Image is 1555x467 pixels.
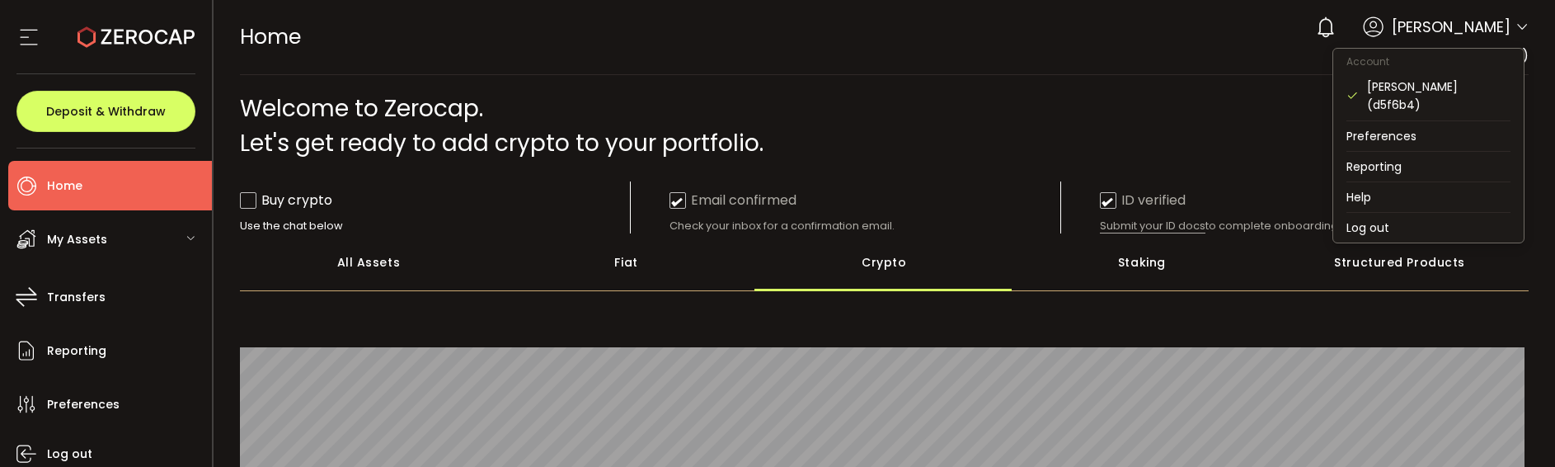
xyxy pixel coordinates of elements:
button: Deposit & Withdraw [16,91,195,132]
span: [PERSON_NAME] (d5f6b4) [1355,46,1529,65]
iframe: Chat Widget [1363,289,1555,467]
div: ID verified [1100,190,1186,210]
span: Home [47,174,82,198]
span: Reporting [47,339,106,363]
li: Help [1333,182,1524,212]
li: Preferences [1333,121,1524,151]
div: Buy crypto [240,190,332,210]
div: Check your inbox for a confirmation email. [669,219,1060,233]
div: Staking [1013,233,1271,291]
span: Submit your ID docs [1100,219,1205,233]
span: Log out [47,442,92,466]
div: to complete onboarding. [1100,219,1491,233]
li: Log out [1333,213,1524,243]
div: All Assets [240,233,498,291]
span: [PERSON_NAME] [1392,16,1510,38]
div: Structured Products [1271,233,1529,291]
span: Home [240,22,301,51]
div: [PERSON_NAME] (d5f6b4) [1367,78,1510,114]
div: Use the chat below [240,219,631,233]
span: Deposit & Withdraw [46,106,166,117]
span: Account [1333,54,1402,68]
span: Transfers [47,285,106,309]
span: My Assets [47,228,107,252]
div: Email confirmed [669,190,796,210]
span: Preferences [47,393,120,417]
li: Reporting [1333,152,1524,182]
div: Fiat [497,233,755,291]
div: Welcome to Zerocap. Let's get ready to add crypto to your portfolio. [240,92,1529,161]
div: Crypto [755,233,1013,291]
